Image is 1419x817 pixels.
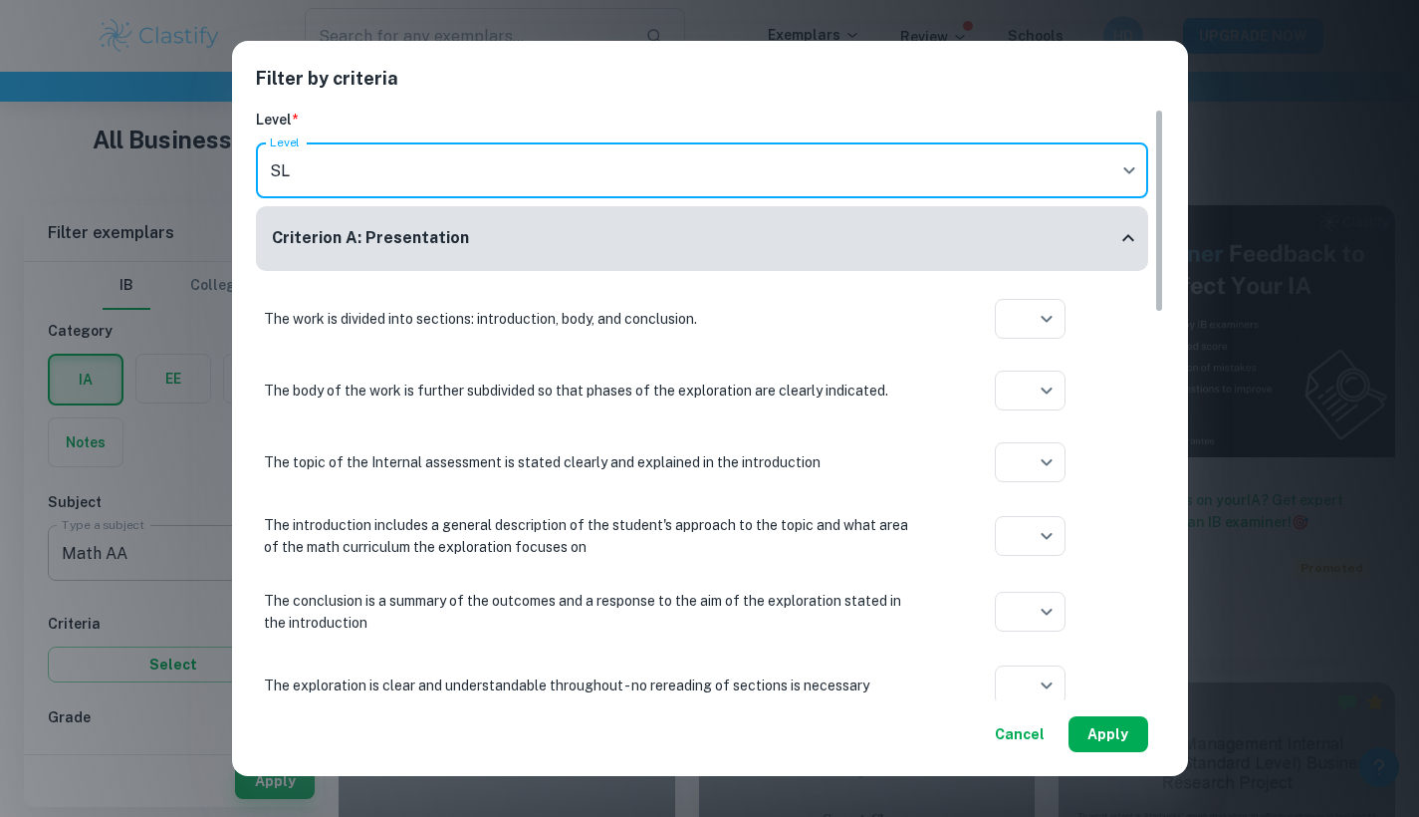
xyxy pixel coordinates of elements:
[264,308,921,330] p: The work is divided into sections: introduction, body, and conclusion.
[264,380,921,402] p: The body of the work is further subdivided so that phases of the exploration are clearly indicated.
[1068,716,1148,752] button: Apply
[256,65,1164,109] h2: Filter by criteria
[256,142,1148,198] div: SL
[256,109,1148,131] h6: Level
[264,514,921,558] p: The introduction includes a general description of the student's approach to the topic and what a...
[256,206,1148,271] div: Criterion A: Presentation
[264,590,921,634] p: The conclusion is a summary of the outcomes and a response to the aim of the exploration stated i...
[264,675,921,696] p: The exploration is clear and understandable throughout - no rereading of sections is necessary
[264,451,921,473] p: The topic of the Internal assessment is stated clearly and explained in the introduction
[272,226,469,251] h6: Criterion A: Presentation
[987,716,1053,752] button: Cancel
[270,134,300,150] label: Level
